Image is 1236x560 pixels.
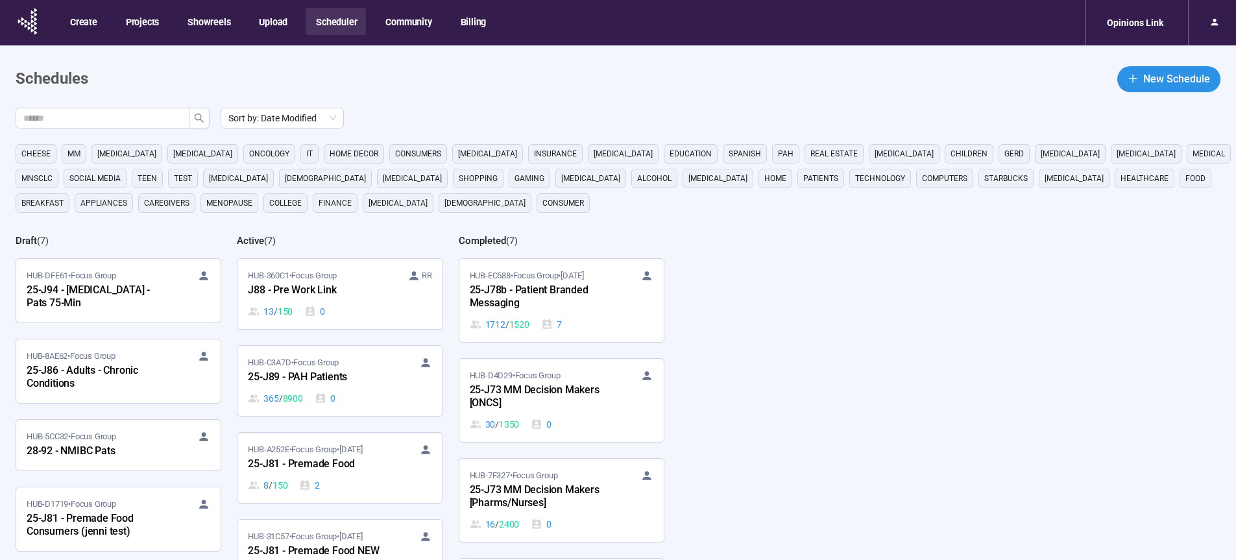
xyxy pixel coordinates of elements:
span: HUB-D4D29 • Focus Group [470,369,561,382]
span: technology [855,172,905,185]
div: 30 [470,417,520,432]
span: [MEDICAL_DATA] [1117,147,1176,160]
span: home decor [330,147,378,160]
h2: Active [237,235,264,247]
div: 25-J81 - Premade Food NEW [248,543,391,560]
span: [MEDICAL_DATA] [1041,147,1100,160]
span: ( 7 ) [264,236,276,246]
div: 0 [304,304,325,319]
div: 7 [541,317,562,332]
span: / [495,417,499,432]
div: 2 [299,478,320,493]
div: 1712 [470,317,529,332]
button: plusNew Schedule [1117,66,1220,92]
span: appliances [80,197,127,210]
span: starbucks [984,172,1028,185]
span: [DEMOGRAPHIC_DATA] [444,197,526,210]
div: 28-92 - NMIBC Pats [27,443,169,460]
span: HUB-A252E • Focus Group • [248,443,362,456]
span: social media [69,172,121,185]
span: breakfast [21,197,64,210]
h1: Schedules [16,67,88,91]
span: GERD [1004,147,1024,160]
span: Food [1185,172,1206,185]
span: education [670,147,712,160]
span: ( 7 ) [37,236,49,246]
span: HUB-31C57 • Focus Group • [248,530,362,543]
span: Spanish [729,147,761,160]
span: Insurance [534,147,577,160]
span: children [951,147,988,160]
div: 0 [531,417,551,432]
div: 25-J86 - Adults - Chronic Conditions [27,363,169,393]
h2: Completed [459,235,506,247]
button: Showreels [177,8,239,35]
time: [DATE] [561,271,584,280]
span: 2400 [499,517,519,531]
a: HUB-5CC32•Focus Group28-92 - NMIBC Pats [16,420,221,470]
span: alcohol [637,172,672,185]
span: mnsclc [21,172,53,185]
div: 25-J73 MM Decision Makers [Pharms/Nurses] [470,482,612,512]
span: caregivers [144,197,189,210]
div: 25-J89 - PAH Patients [248,369,391,386]
span: menopause [206,197,252,210]
span: PAH [778,147,794,160]
div: 25-J94 - [MEDICAL_DATA] - Pats 75-Min [27,282,169,312]
div: Opinions Link [1099,10,1171,35]
span: finance [319,197,352,210]
button: search [189,108,210,128]
span: Patients [803,172,838,185]
h2: Draft [16,235,37,247]
span: college [269,197,302,210]
span: gaming [515,172,544,185]
span: consumers [395,147,441,160]
button: Billing [450,8,496,35]
div: 25-J73 MM Decision Makers [ONCS] [470,382,612,412]
span: 1350 [499,417,519,432]
span: 8900 [283,391,303,406]
span: 150 [278,304,293,319]
span: HUB-8AE62 • Focus Group [27,350,115,363]
span: HUB-5CC32 • Focus Group [27,430,116,443]
div: 25-J81 - Premade Food [248,456,391,473]
span: [MEDICAL_DATA] [173,147,232,160]
span: HUB-D1719 • Focus Group [27,498,116,511]
span: [MEDICAL_DATA] [458,147,517,160]
a: HUB-7F327•Focus Group25-J73 MM Decision Makers [Pharms/Nurses]16 / 24000 [459,459,664,542]
span: Sort by: Date Modified [228,108,336,128]
span: plus [1128,73,1138,84]
span: computers [922,172,967,185]
div: 365 [248,391,302,406]
span: MM [67,147,80,160]
span: 1520 [509,317,529,332]
span: Test [174,172,192,185]
div: 8 [248,478,287,493]
a: HUB-8AE62•Focus Group25-J86 - Adults - Chronic Conditions [16,339,221,403]
button: Community [375,8,441,35]
a: HUB-360C1•Focus Group RRJ88 - Pre Work Link13 / 1500 [237,259,442,329]
div: 0 [531,517,551,531]
button: Create [60,8,106,35]
span: cheese [21,147,51,160]
span: HUB-EC588 • Focus Group • [470,269,584,282]
span: [MEDICAL_DATA] [594,147,653,160]
span: / [269,478,273,493]
span: / [505,317,509,332]
span: [DEMOGRAPHIC_DATA] [285,172,366,185]
span: [MEDICAL_DATA] [383,172,442,185]
span: / [495,517,499,531]
a: HUB-C3A7D•Focus Group25-J89 - PAH Patients365 / 89000 [237,346,442,416]
span: ( 7 ) [506,236,518,246]
span: medical [1193,147,1225,160]
span: HUB-360C1 • Focus Group [248,269,337,282]
a: HUB-DFE61•Focus Group25-J94 - [MEDICAL_DATA] - Pats 75-Min [16,259,221,323]
a: HUB-D4D29•Focus Group25-J73 MM Decision Makers [ONCS]30 / 13500 [459,359,664,442]
div: 25-J78b - Patient Branded Messaging [470,282,612,312]
span: HUB-7F327 • Focus Group [470,469,558,482]
span: Teen [138,172,157,185]
span: HUB-C3A7D • Focus Group [248,356,339,369]
span: shopping [459,172,498,185]
a: HUB-A252E•Focus Group•[DATE]25-J81 - Premade Food8 / 1502 [237,433,442,503]
span: [MEDICAL_DATA] [209,172,268,185]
